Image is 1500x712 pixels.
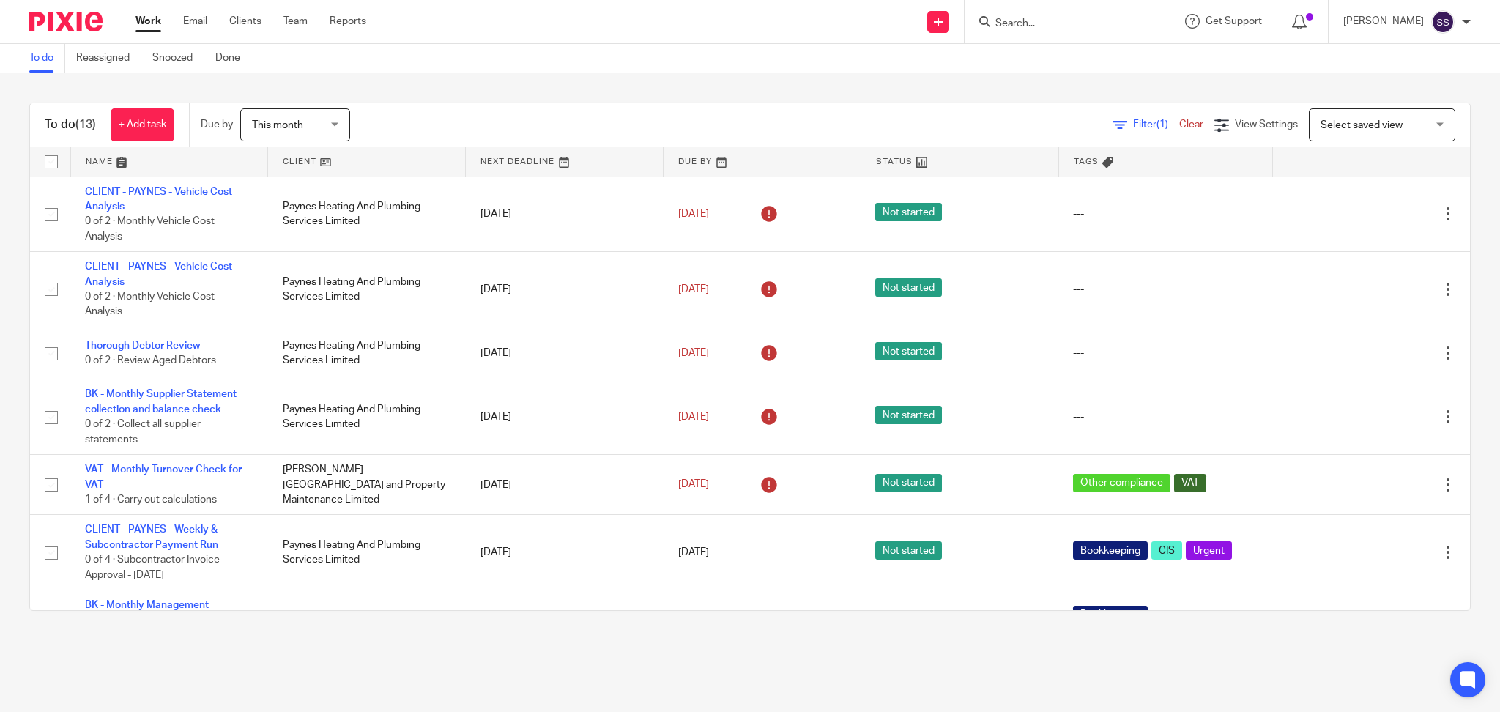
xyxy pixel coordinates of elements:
[85,216,215,242] span: 0 of 2 · Monthly Vehicle Cost Analysis
[85,187,232,212] a: CLIENT - PAYNES - Vehicle Cost Analysis
[875,541,942,560] span: Not started
[85,464,242,489] a: VAT - Monthly Turnover Check for VAT
[1073,282,1258,297] div: ---
[1235,119,1298,130] span: View Settings
[183,14,207,29] a: Email
[283,14,308,29] a: Team
[268,252,466,327] td: Paynes Heating And Plumbing Services Limited
[330,14,366,29] a: Reports
[678,480,709,490] span: [DATE]
[268,327,466,379] td: Paynes Heating And Plumbing Services Limited
[29,12,103,31] img: Pixie
[678,412,709,422] span: [DATE]
[1206,16,1262,26] span: Get Support
[678,547,709,557] span: [DATE]
[229,14,261,29] a: Clients
[1174,474,1206,492] span: VAT
[85,341,200,351] a: Thorough Debtor Review
[268,455,466,515] td: [PERSON_NAME][GEOGRAPHIC_DATA] and Property Maintenance Limited
[29,44,65,73] a: To do
[875,406,942,424] span: Not started
[1073,409,1258,424] div: ---
[1156,119,1168,130] span: (1)
[1073,207,1258,221] div: ---
[268,379,466,455] td: Paynes Heating And Plumbing Services Limited
[85,555,220,580] span: 0 of 4 · Subcontractor Invoice Approval - [DATE]
[1321,120,1403,130] span: Select saved view
[466,252,664,327] td: [DATE]
[85,262,232,286] a: CLIENT - PAYNES - Vehicle Cost Analysis
[466,177,664,252] td: [DATE]
[875,278,942,297] span: Not started
[45,117,96,133] h1: To do
[1186,541,1232,560] span: Urgent
[875,474,942,492] span: Not started
[268,515,466,590] td: Paynes Heating And Plumbing Services Limited
[466,590,664,666] td: [DATE]
[252,120,303,130] span: This month
[135,14,161,29] a: Work
[466,379,664,455] td: [DATE]
[268,590,466,666] td: Paynes Heating And Plumbing Services Limited
[85,600,209,625] a: BK - Monthly Management Accounts
[994,18,1126,31] input: Search
[85,355,216,366] span: 0 of 2 · Review Aged Debtors
[1073,541,1148,560] span: Bookkeeping
[678,284,709,294] span: [DATE]
[1133,119,1179,130] span: Filter
[1431,10,1455,34] img: svg%3E
[875,342,942,360] span: Not started
[75,119,96,130] span: (13)
[466,455,664,515] td: [DATE]
[85,419,201,445] span: 0 of 2 · Collect all supplier statements
[466,515,664,590] td: [DATE]
[678,209,709,219] span: [DATE]
[85,494,217,505] span: 1 of 4 · Carry out calculations
[201,117,233,132] p: Due by
[466,327,664,379] td: [DATE]
[85,524,218,549] a: CLIENT - PAYNES - Weekly & Subcontractor Payment Run
[1343,14,1424,29] p: [PERSON_NAME]
[85,389,237,414] a: BK - Monthly Supplier Statement collection and balance check
[85,292,215,317] span: 0 of 2 · Monthly Vehicle Cost Analysis
[1074,157,1099,166] span: Tags
[111,108,174,141] a: + Add task
[678,348,709,358] span: [DATE]
[152,44,204,73] a: Snoozed
[268,177,466,252] td: Paynes Heating And Plumbing Services Limited
[1073,346,1258,360] div: ---
[875,203,942,221] span: Not started
[215,44,251,73] a: Done
[76,44,141,73] a: Reassigned
[1073,606,1148,624] span: Bookkeeping
[1073,474,1170,492] span: Other compliance
[1179,119,1203,130] a: Clear
[1151,541,1182,560] span: CIS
